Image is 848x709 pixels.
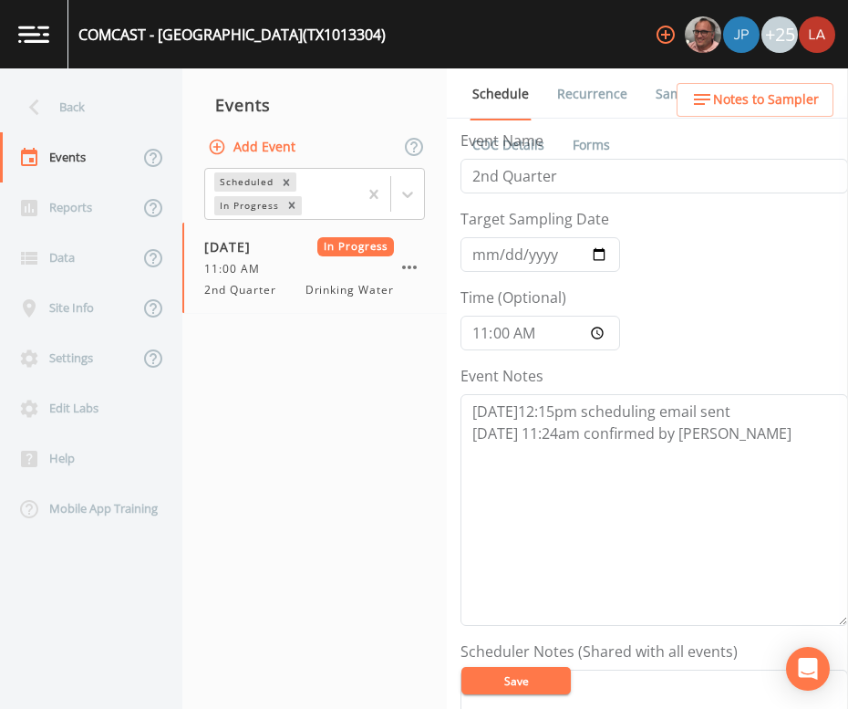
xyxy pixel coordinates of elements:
[677,83,833,117] button: Notes to Sampler
[570,120,613,171] a: Forms
[214,172,276,192] div: Scheduled
[723,16,760,53] img: 41241ef155101aa6d92a04480b0d0000
[282,196,302,215] div: Remove In Progress
[799,16,835,53] img: cf6e799eed601856facf0d2563d1856d
[317,237,395,256] span: In Progress
[460,641,738,662] label: Scheduler Notes (Shared with all events)
[761,16,798,53] div: +25
[653,68,764,120] a: Sample Requests
[461,667,571,694] button: Save
[786,647,830,691] div: Open Intercom Messenger
[554,68,630,120] a: Recurrence
[18,26,49,43] img: logo
[276,172,296,192] div: Remove Scheduled
[684,16,722,53] div: Mike Franklin
[460,208,609,230] label: Target Sampling Date
[460,287,566,308] label: Time (Optional)
[460,130,543,151] label: Event Name
[204,130,303,164] button: Add Event
[204,282,287,298] span: 2nd Quarter
[722,16,760,53] div: Joshua gere Paul
[204,237,264,256] span: [DATE]
[204,261,271,277] span: 11:00 AM
[685,16,721,53] img: e2d790fa78825a4bb76dcb6ab311d44c
[214,196,282,215] div: In Progress
[470,68,532,120] a: Schedule
[182,223,447,314] a: [DATE]In Progress11:00 AM2nd QuarterDrinking Water
[182,82,447,128] div: Events
[305,282,394,298] span: Drinking Water
[460,365,543,387] label: Event Notes
[460,394,848,626] textarea: [DATE]12:15pm scheduling email sent [DATE] 11:24am confirmed by [PERSON_NAME]
[470,120,547,171] a: COC Details
[78,24,386,46] div: COMCAST - [GEOGRAPHIC_DATA] (TX1013304)
[713,89,819,111] span: Notes to Sampler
